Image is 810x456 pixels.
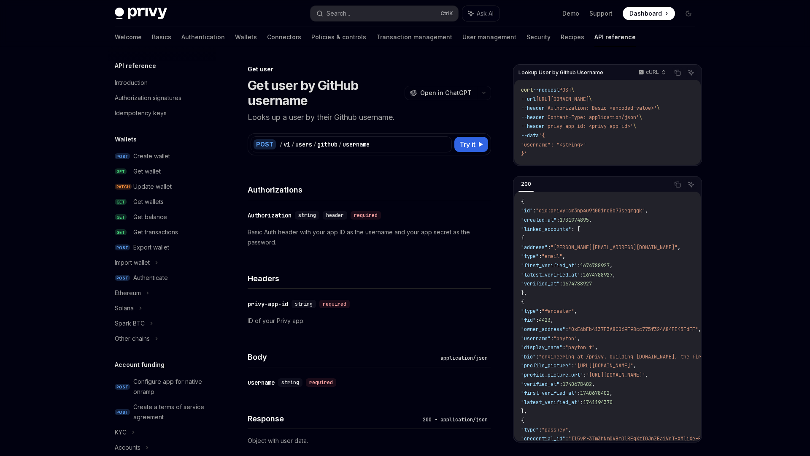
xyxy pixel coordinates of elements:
[521,390,577,396] span: "first_verified_at"
[545,105,657,111] span: 'Authorization: Basic <encoded-value>'
[133,242,169,252] div: Export wallet
[115,288,141,298] div: Ethereum
[645,207,648,214] span: ,
[548,244,551,251] span: :
[571,226,580,233] span: : [
[521,362,571,369] span: "profile_picture"
[115,244,130,251] span: POST
[565,344,595,351] span: "payton ↑"
[521,217,556,223] span: "created_at"
[521,344,562,351] span: "display_name"
[562,381,592,388] span: 1740678402
[248,111,491,123] p: Looks up a user by their Github username.
[521,207,533,214] span: "id"
[405,86,477,100] button: Open in ChatGPT
[559,280,562,287] span: :
[248,65,491,73] div: Get user
[521,96,536,103] span: --url
[574,362,633,369] span: "[URL][DOMAIN_NAME]"
[629,9,662,18] span: Dashboard
[634,65,670,80] button: cURL
[639,114,642,121] span: \
[115,229,127,236] span: GET
[542,253,562,260] span: "email"
[248,273,491,284] h4: Headers
[248,78,401,108] h1: Get user by GitHub username
[536,96,589,103] span: [URL][DOMAIN_NAME]
[317,140,337,149] div: github
[633,362,636,369] span: ,
[115,303,134,313] div: Solana
[556,217,559,223] span: :
[351,211,381,220] div: required
[108,194,216,209] a: GETGet wallets
[559,217,589,223] span: 1731974895
[279,140,283,149] div: /
[521,262,577,269] span: "first_verified_at"
[152,27,171,47] a: Basics
[594,27,636,47] a: API reference
[521,435,565,442] span: "credential_id"
[518,69,603,76] span: Lookup User by Github Username
[248,211,292,220] div: Authorization
[521,235,524,242] span: {
[108,209,216,225] a: GETGet balance
[133,273,168,283] div: Authenticate
[542,426,568,433] span: "passkey"
[533,207,536,214] span: :
[419,415,491,424] div: 200 - application/json
[577,335,580,342] span: ,
[562,9,579,18] a: Demo
[657,105,660,111] span: \
[115,258,150,268] div: Import wallet
[623,7,675,20] a: Dashboard
[115,108,167,118] div: Idempotency keys
[521,226,571,233] span: "linked_accounts"
[565,435,568,442] span: :
[248,351,437,363] h4: Body
[108,270,216,285] a: POSTAuthenticate
[521,253,539,260] span: "type"
[645,372,648,378] span: ,
[115,61,156,71] h5: API reference
[454,137,488,152] button: Try it
[248,300,288,308] div: privy-app-id
[115,384,130,390] span: POST
[115,8,167,19] img: dark logo
[462,27,516,47] a: User management
[108,90,216,106] a: Authorization signatures
[521,335,551,342] span: "username"
[568,426,571,433] span: ,
[580,271,583,278] span: :
[108,240,216,255] a: POSTExport wallet
[521,123,545,130] span: --header
[539,132,545,139] span: '{
[291,140,294,149] div: /
[420,89,472,97] span: Open in ChatGPT
[562,280,592,287] span: 1674788927
[248,378,275,387] div: username
[306,378,336,387] div: required
[553,335,577,342] span: "payton"
[551,317,553,323] span: ,
[595,344,598,351] span: ,
[133,402,211,422] div: Create a terms of service agreement
[115,153,130,160] span: POST
[295,140,312,149] div: users
[115,334,150,344] div: Other chains
[115,360,165,370] h5: Account funding
[521,381,559,388] span: "verified_at"
[248,316,491,326] p: ID of your Privy app.
[521,299,524,305] span: {
[686,179,697,190] button: Ask AI
[115,318,145,328] div: Spark BTC
[248,436,491,446] p: Object with user data.
[326,212,344,219] span: header
[133,166,161,176] div: Get wallet
[108,75,216,90] a: Introduction
[577,262,580,269] span: :
[583,399,613,406] span: 1741194370
[108,399,216,425] a: POSTCreate a terms of service agreement
[551,244,678,251] span: "[PERSON_NAME][EMAIL_ADDRESS][DOMAIN_NAME]"
[536,207,645,214] span: "did:privy:cm3np4u9j001rc8b73seqmqqk"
